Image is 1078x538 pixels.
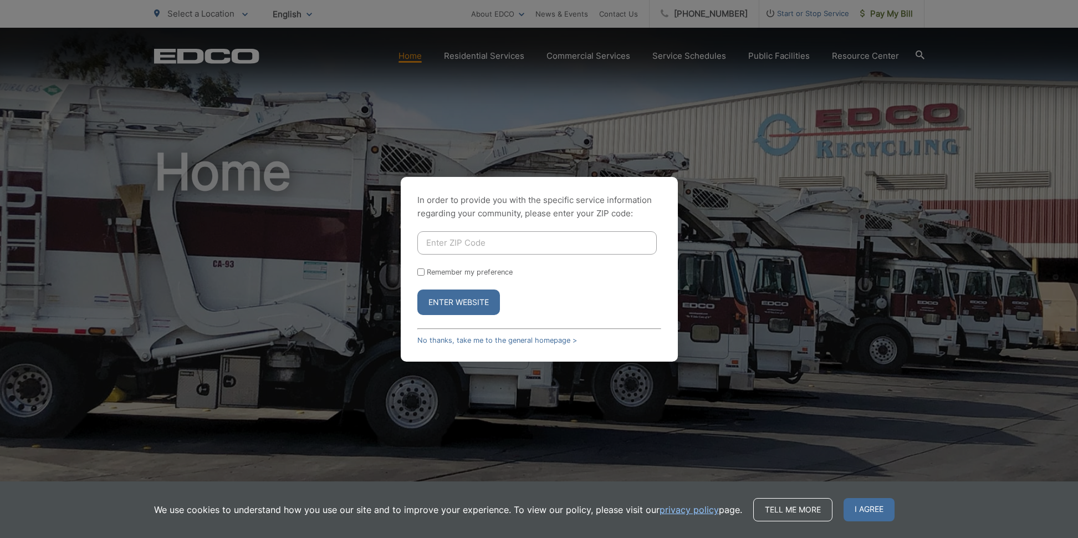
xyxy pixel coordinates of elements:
[660,503,719,516] a: privacy policy
[154,503,742,516] p: We use cookies to understand how you use our site and to improve your experience. To view our pol...
[417,336,577,344] a: No thanks, take me to the general homepage >
[753,498,832,521] a: Tell me more
[844,498,895,521] span: I agree
[417,290,500,315] button: Enter Website
[417,194,661,220] p: In order to provide you with the specific service information regarding your community, please en...
[427,268,513,276] label: Remember my preference
[417,231,657,255] input: Enter ZIP Code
